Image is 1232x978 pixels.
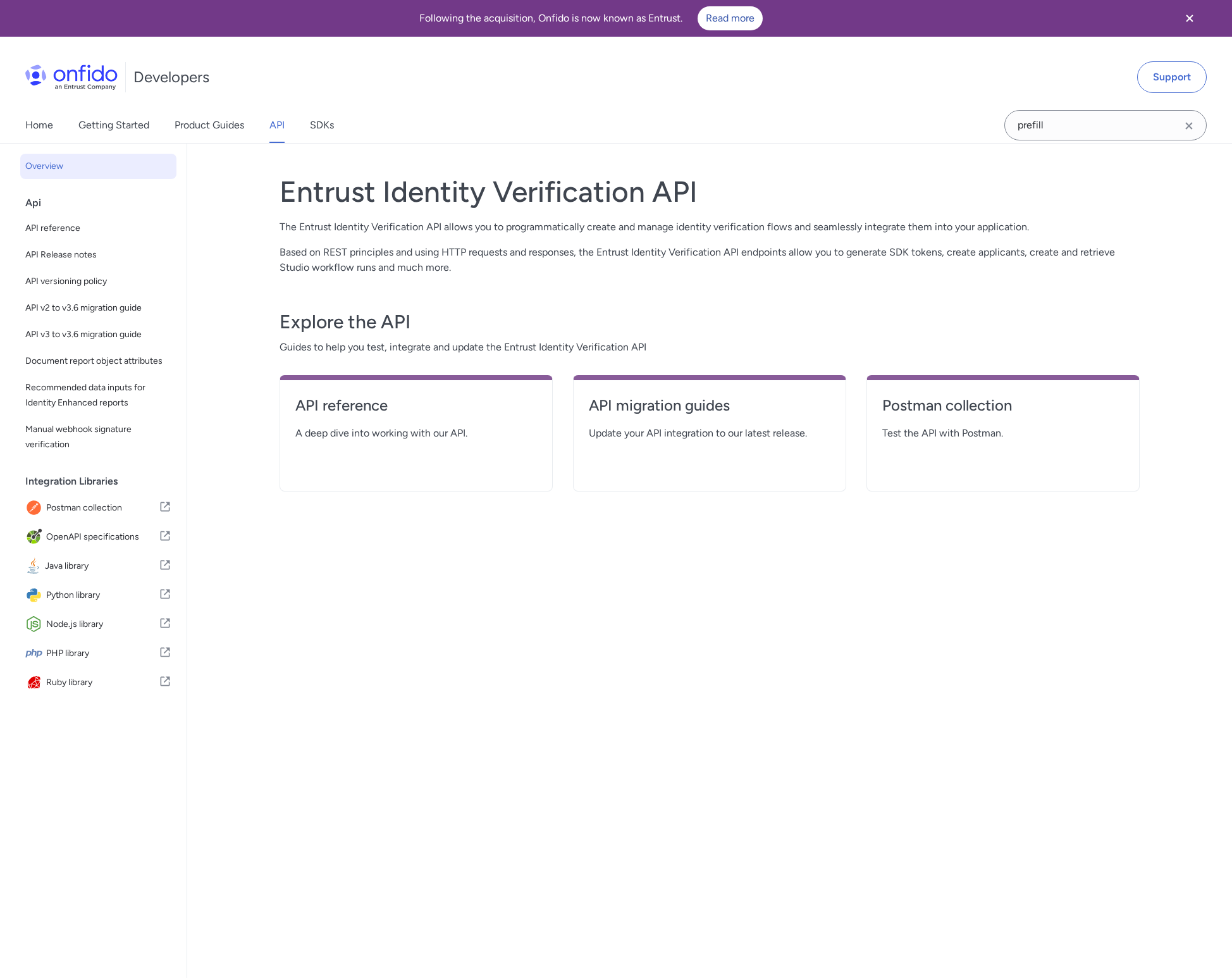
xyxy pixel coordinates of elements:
[1004,110,1207,140] input: Onfido search input field
[882,395,1124,416] h4: Postman collection
[295,426,537,441] span: A deep dive into working with our API.
[20,494,176,522] a: IconPostman collectionPostman collection
[20,269,176,294] a: API versioning policy
[45,557,159,575] span: Java library
[20,640,176,667] a: IconPHP libraryPHP library
[25,327,171,342] span: API v3 to v3.6 migration guide
[20,581,176,609] a: IconPython libraryPython library
[20,417,176,457] a: Manual webhook signature verification
[25,499,46,517] img: IconPostman collection
[20,295,176,321] a: API v2 to v3.6 migration guide
[20,322,176,347] a: API v3 to v3.6 migration guide
[20,154,176,179] a: Overview
[280,220,1140,235] p: The Entrust Identity Verification API allows you to programmatically create and manage identity v...
[589,395,830,426] a: API migration guides
[25,528,46,546] img: IconOpenAPI specifications
[133,67,209,87] h1: Developers
[280,309,1140,335] h3: Explore the API
[25,221,171,236] span: API reference
[25,108,53,143] a: Home
[280,174,1140,209] h1: Entrust Identity Verification API
[1137,61,1207,93] a: Support
[46,528,159,546] span: OpenAPI specifications
[25,645,46,662] img: IconPHP library
[25,159,171,174] span: Overview
[20,216,176,241] a: API reference
[295,395,537,416] h4: API reference
[1166,3,1213,34] button: Close banner
[25,586,46,604] img: IconPython library
[25,247,171,263] span: API Release notes
[46,499,159,517] span: Postman collection
[25,354,171,369] span: Document report object attributes
[882,395,1124,426] a: Postman collection
[882,426,1124,441] span: Test the API with Postman.
[46,645,159,662] span: PHP library
[280,245,1140,275] p: Based on REST principles and using HTTP requests and responses, the Entrust Identity Verification...
[46,616,159,633] span: Node.js library
[20,375,176,416] a: Recommended data inputs for Identity Enhanced reports
[20,242,176,268] a: API Release notes
[1181,118,1197,133] svg: Clear search field button
[25,422,171,452] span: Manual webhook signature verification
[25,274,171,289] span: API versioning policy
[20,552,176,580] a: IconJava libraryJava library
[1182,11,1197,26] svg: Close banner
[175,108,244,143] a: Product Guides
[310,108,334,143] a: SDKs
[25,300,171,316] span: API v2 to v3.6 migration guide
[20,349,176,374] a: Document report object attributes
[25,616,46,633] img: IconNode.js library
[280,340,1140,355] span: Guides to help you test, integrate and update the Entrust Identity Verification API
[25,380,171,411] span: Recommended data inputs for Identity Enhanced reports
[20,610,176,638] a: IconNode.js libraryNode.js library
[15,6,1166,30] div: Following the acquisition, Onfido is now known as Entrust.
[295,395,537,426] a: API reference
[20,669,176,696] a: IconRuby libraryRuby library
[25,674,46,691] img: IconRuby library
[25,557,45,575] img: IconJava library
[589,426,830,441] span: Update your API integration to our latest release.
[589,395,830,416] h4: API migration guides
[25,190,182,216] div: Api
[25,469,182,494] div: Integration Libraries
[46,586,159,604] span: Python library
[46,674,159,691] span: Ruby library
[269,108,285,143] a: API
[698,6,763,30] a: Read more
[78,108,149,143] a: Getting Started
[25,65,118,90] img: Onfido Logo
[20,523,176,551] a: IconOpenAPI specificationsOpenAPI specifications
